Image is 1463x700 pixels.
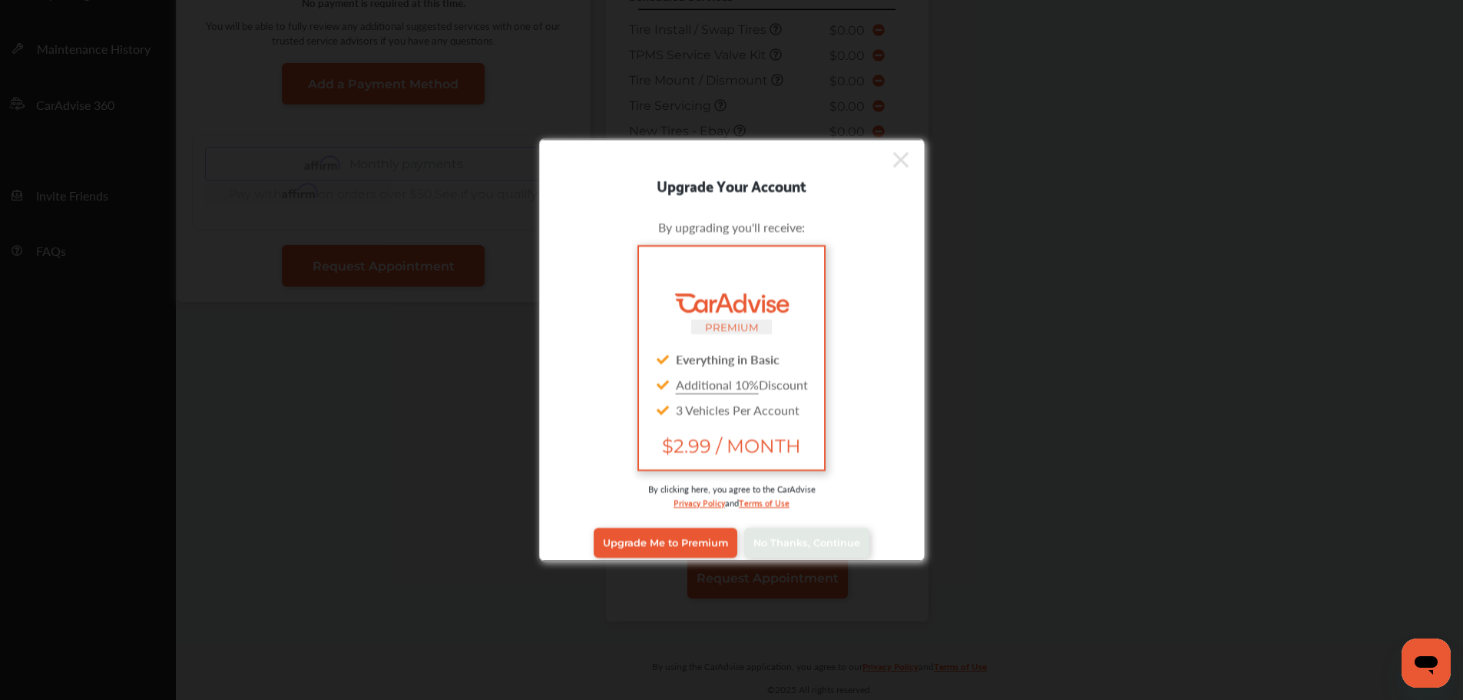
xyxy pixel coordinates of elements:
span: $2.99 / MONTH [651,434,811,456]
div: Upgrade Your Account [540,172,924,197]
span: Upgrade Me to Premium [603,537,728,549]
div: 3 Vehicles Per Account [651,396,811,422]
a: Upgrade Me to Premium [594,528,737,557]
a: Privacy Policy [674,494,725,509]
a: No Thanks, Continue [744,528,869,557]
strong: Everything in Basic [676,350,779,367]
span: No Thanks, Continue [753,537,860,549]
iframe: Button to launch messaging window [1402,639,1451,688]
div: By upgrading you'll receive: [563,217,901,235]
div: By clicking here, you agree to the CarAdvise and [563,482,901,524]
a: Terms of Use [739,494,789,509]
span: Discount [676,375,808,393]
u: Additional 10% [676,375,759,393]
small: PREMIUM [705,320,759,333]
